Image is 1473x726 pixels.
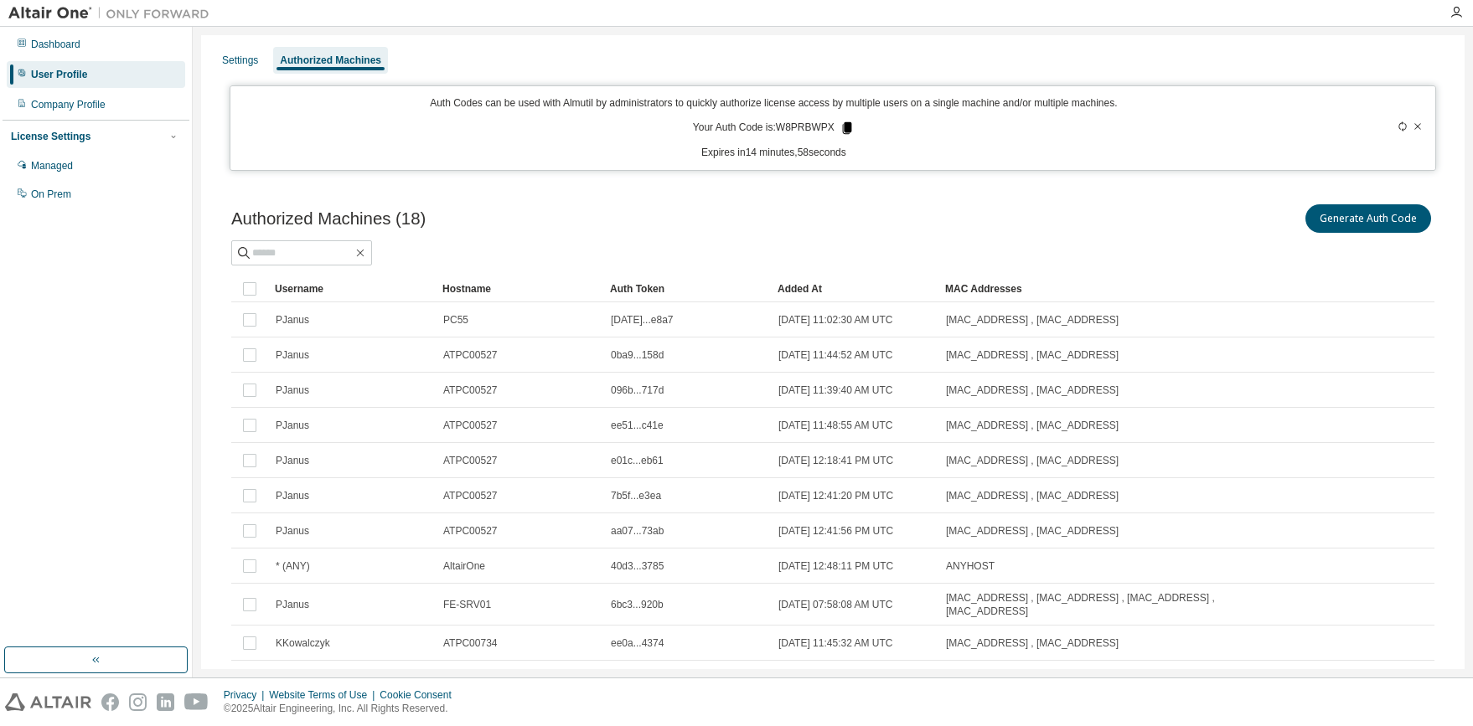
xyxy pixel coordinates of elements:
[443,598,491,611] span: FE-SRV01
[443,636,497,650] span: ATPC00734
[224,688,269,702] div: Privacy
[31,38,80,51] div: Dashboard
[611,384,664,397] span: 096b...717d
[101,693,119,711] img: facebook.svg
[945,275,1250,302] div: MAC Addresses
[778,454,893,467] span: [DATE] 12:18:41 PM UTC
[276,348,309,362] span: PJanus
[276,384,309,397] span: PJanus
[276,419,309,432] span: PJanus
[778,636,893,650] span: [DATE] 11:45:32 AM UTC
[280,54,381,67] div: Authorized Machines
[443,313,468,327] span: PC55
[778,419,893,432] span: [DATE] 11:48:55 AM UTC
[380,688,461,702] div: Cookie Consent
[224,702,462,716] p: © 2025 Altair Engineering, Inc. All Rights Reserved.
[276,636,330,650] span: KKowalczyk
[611,419,664,432] span: ee51...c41e
[610,275,764,302] div: Auth Token
[946,559,995,573] span: ANYHOST
[1305,204,1431,233] button: Generate Auth Code
[611,524,664,538] span: aa07...73ab
[443,348,497,362] span: ATPC00527
[778,489,893,502] span: [DATE] 12:41:20 PM UTC
[31,188,71,201] div: On Prem
[946,489,1119,502] span: [MAC_ADDRESS] , [MAC_ADDRESS]
[611,636,664,650] span: ee0a...4374
[276,559,310,573] span: * (ANY)
[269,688,380,702] div: Website Terms of Use
[946,454,1119,467] span: [MAC_ADDRESS] , [MAC_ADDRESS]
[442,275,597,302] div: Hostname
[8,5,218,22] img: Altair One
[611,598,664,611] span: 6bc3...920b
[443,454,497,467] span: ATPC00527
[946,348,1119,362] span: [MAC_ADDRESS] , [MAC_ADDRESS]
[946,524,1119,538] span: [MAC_ADDRESS] , [MAC_ADDRESS]
[222,54,258,67] div: Settings
[184,693,209,711] img: youtube.svg
[778,313,893,327] span: [DATE] 11:02:30 AM UTC
[611,313,673,327] span: [DATE]...e8a7
[778,275,932,302] div: Added At
[275,275,429,302] div: Username
[693,121,855,136] p: Your Auth Code is: W8PRBWPX
[946,636,1119,650] span: [MAC_ADDRESS] , [MAC_ADDRESS]
[443,419,497,432] span: ATPC00527
[276,524,309,538] span: PJanus
[31,98,106,111] div: Company Profile
[611,489,661,502] span: 7b5f...e3ea
[11,130,90,143] div: License Settings
[611,559,664,573] span: 40d3...3785
[778,598,893,611] span: [DATE] 07:58:08 AM UTC
[443,384,497,397] span: ATPC00527
[276,454,309,467] span: PJanus
[946,384,1119,397] span: [MAC_ADDRESS] , [MAC_ADDRESS]
[5,693,91,711] img: altair_logo.svg
[231,209,426,229] span: Authorized Machines (18)
[778,384,893,397] span: [DATE] 11:39:40 AM UTC
[240,96,1306,111] p: Auth Codes can be used with Almutil by administrators to quickly authorize license access by mult...
[778,348,893,362] span: [DATE] 11:44:52 AM UTC
[276,489,309,502] span: PJanus
[611,454,664,467] span: e01c...eb61
[240,146,1306,160] p: Expires in 14 minutes, 58 seconds
[946,419,1119,432] span: [MAC_ADDRESS] , [MAC_ADDRESS]
[443,559,485,573] span: AltairOne
[778,559,893,573] span: [DATE] 12:48:11 PM UTC
[946,313,1119,327] span: [MAC_ADDRESS] , [MAC_ADDRESS]
[611,348,664,362] span: 0ba9...158d
[129,693,147,711] img: instagram.svg
[31,68,87,81] div: User Profile
[778,524,893,538] span: [DATE] 12:41:56 PM UTC
[443,489,497,502] span: ATPC00527
[276,598,309,611] span: PJanus
[946,591,1249,618] span: [MAC_ADDRESS] , [MAC_ADDRESS] , [MAC_ADDRESS] , [MAC_ADDRESS]
[31,159,73,172] div: Managed
[157,693,174,711] img: linkedin.svg
[276,313,309,327] span: PJanus
[443,524,497,538] span: ATPC00527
